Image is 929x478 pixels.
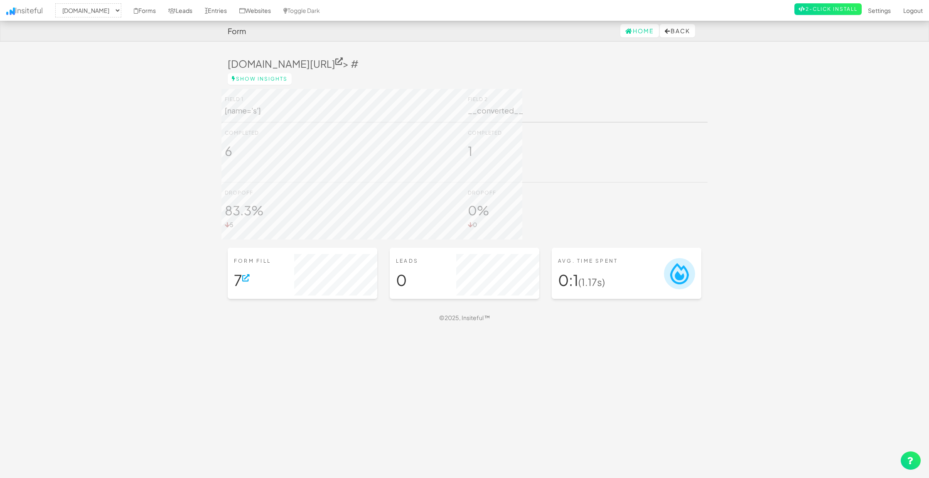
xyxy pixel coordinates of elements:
[660,24,695,37] button: Back
[228,27,246,35] h4: Form
[578,276,605,288] small: (1.17s)
[558,258,695,264] h6: Avg. Time Spent
[234,258,371,264] h6: Form Fill
[228,58,701,69] h3: > #
[228,57,343,70] a: [DOMAIN_NAME][URL]
[234,272,371,288] h1: 7
[396,258,533,264] h6: Leads
[558,272,695,288] h1: 0:1
[664,258,695,289] img: insiteful-lead.png
[228,313,701,322] div: © 2025, Insiteful ™
[794,3,862,15] a: 2-Click Install
[6,7,15,15] img: icon.png
[620,24,659,37] a: Home
[228,73,292,85] a: Show Insights
[396,272,533,288] h1: 0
